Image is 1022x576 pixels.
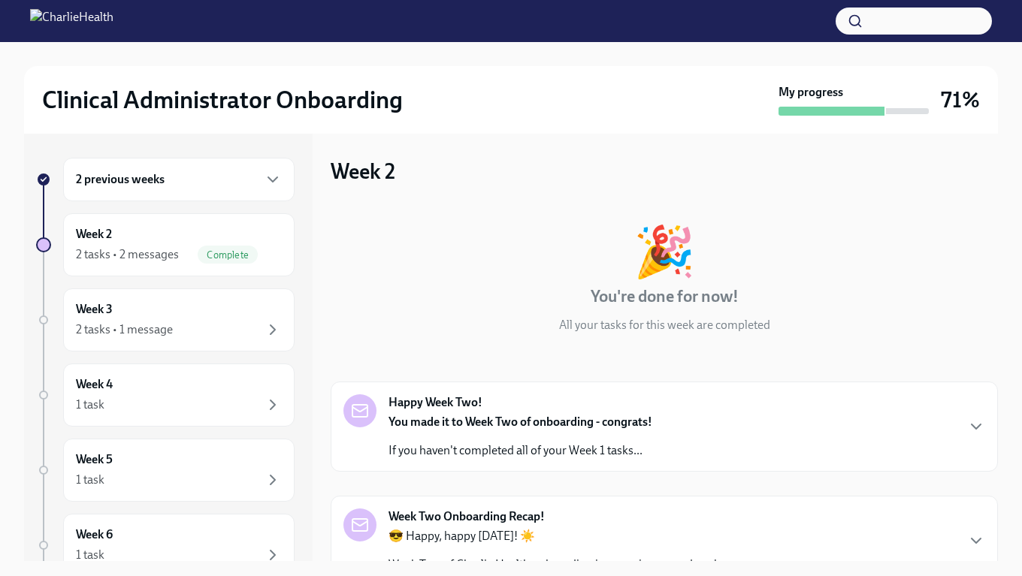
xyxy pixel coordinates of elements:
[389,442,652,459] p: If you haven't completed all of your Week 1 tasks...
[76,171,165,188] h6: 2 previous weeks
[76,321,173,338] div: 2 tasks • 1 message
[76,451,113,468] h6: Week 5
[63,158,295,201] div: 2 previous weeks
[76,226,112,243] h6: Week 2
[36,288,295,351] a: Week 32 tasks • 1 message
[76,376,113,393] h6: Week 4
[76,472,104,488] div: 1 task
[76,547,104,563] div: 1 task
[30,9,113,33] img: CharlieHealth
[633,227,695,276] div: 🎉
[198,249,258,261] span: Complete
[389,508,545,525] strong: Week Two Onboarding Recap!
[42,85,403,115] h2: Clinical Administrator Onboarding
[941,86,980,113] h3: 71%
[779,84,843,101] strong: My progress
[36,213,295,276] a: Week 22 tasks • 2 messagesComplete
[76,526,113,543] h6: Week 6
[76,246,179,263] div: 2 tasks • 2 messages
[331,158,395,185] h3: Week 2
[36,439,295,502] a: Week 51 task
[389,528,776,544] p: 😎 Happy, happy [DATE]! ☀️
[36,363,295,427] a: Week 41 task
[389,556,776,573] p: Week Two of Charlie Health onboarding is wrapping up and you've proven...
[76,397,104,413] div: 1 task
[559,317,770,333] p: All your tasks for this week are completed
[591,285,739,308] h4: You're done for now!
[389,394,482,411] strong: Happy Week Two!
[389,415,652,429] strong: You made it to Week Two of onboarding - congrats!
[76,301,113,318] h6: Week 3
